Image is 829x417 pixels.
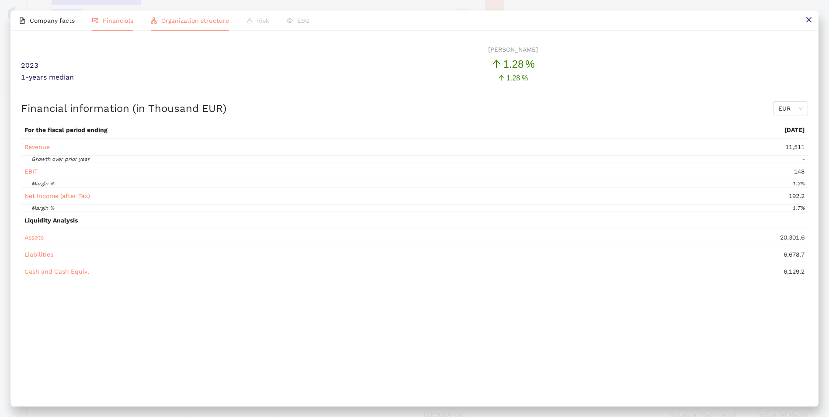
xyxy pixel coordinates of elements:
[31,181,54,187] span: Margin %
[794,168,805,175] span: 148
[792,205,805,211] span: 1.7%
[151,17,157,24] span: apartment
[498,74,505,81] span: arrow-up
[784,251,805,258] span: 6,678.7
[24,143,50,150] span: Revenue
[780,234,805,241] span: 20,301.6
[297,17,309,24] span: ESG
[30,17,75,24] span: Company facts
[491,59,502,69] span: arrow-up
[24,234,44,241] span: Assets
[21,101,226,116] h2: Financial information (in Thousand EUR)
[789,192,805,199] span: 192.2
[24,126,108,133] span: For the fiscal period ending
[510,74,520,82] span: .28
[522,73,528,83] span: %
[784,268,805,275] span: 6,129.2
[257,17,269,24] span: Risk
[506,74,510,82] span: 1
[31,205,54,211] span: Margin %
[246,17,253,24] span: warning
[24,168,38,175] span: EBIT
[103,17,133,24] span: Financials
[21,45,218,73] div: 2023
[24,251,53,258] span: Liabilities
[785,143,805,150] span: 11,511
[161,17,229,24] span: Organization structure
[24,268,89,275] span: Cash and Cash Equiv.
[488,45,538,54] div: [PERSON_NAME]
[784,126,805,133] span: [DATE]
[503,58,509,70] span: 1
[24,217,78,224] span: Liquidity Analysis
[805,16,812,23] span: close
[792,181,805,187] span: 1.3%
[92,17,98,24] span: fund-view
[21,73,218,84] div: 1-years median
[31,156,90,162] span: Growth over prior year
[24,192,90,199] span: Net Income (after Tax)
[799,10,819,30] button: close
[525,56,534,73] span: %
[778,102,803,115] span: EUR
[802,156,805,162] span: -
[509,58,524,70] span: .28
[287,17,293,24] span: eye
